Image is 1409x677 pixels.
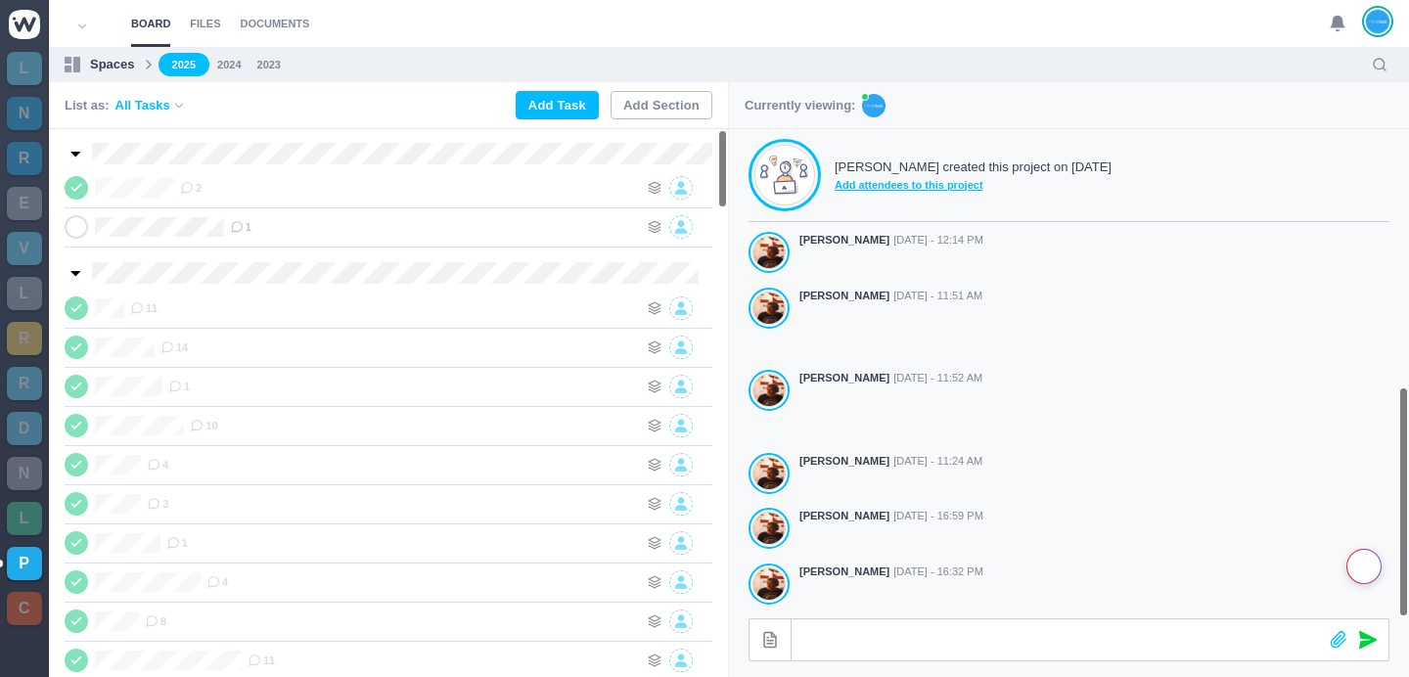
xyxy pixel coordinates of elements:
[799,564,889,580] strong: [PERSON_NAME]
[7,547,42,580] a: P
[893,508,983,524] span: [DATE] - 16:59 PM
[611,91,712,119] button: Add Section
[9,10,40,39] img: winio
[893,370,982,386] span: [DATE] - 11:52 AM
[217,57,241,73] a: 2024
[893,288,982,304] span: [DATE] - 11:51 AM
[893,564,983,580] span: [DATE] - 16:32 PM
[753,374,785,407] img: Antonio Lopes
[835,158,1112,177] p: [PERSON_NAME] created this project on [DATE]
[799,288,889,304] strong: [PERSON_NAME]
[257,57,281,73] a: 2023
[7,322,42,355] a: R
[65,96,186,115] div: List as:
[115,96,170,115] span: All Tasks
[753,567,785,601] img: Antonio Lopes
[753,236,785,269] img: Antonio Lopes
[7,97,42,130] a: N
[7,412,42,445] a: D
[799,453,889,470] strong: [PERSON_NAME]
[65,57,80,72] img: spaces
[159,53,209,77] a: 2025
[1366,9,1389,34] img: João Tosta
[7,187,42,220] a: E
[7,367,42,400] a: R
[862,94,886,117] img: JT
[799,370,889,386] strong: [PERSON_NAME]
[760,155,809,196] img: No messages
[7,592,42,625] a: C
[7,52,42,85] a: L
[753,457,785,490] img: Antonio Lopes
[7,457,42,490] a: N
[7,502,42,535] a: L
[893,453,982,470] span: [DATE] - 11:24 AM
[835,177,1112,194] span: Add attendees to this project
[90,55,135,74] p: Spaces
[799,232,889,248] strong: [PERSON_NAME]
[516,91,599,119] button: Add Task
[745,96,855,115] p: Currently viewing:
[7,277,42,310] a: L
[7,232,42,265] a: V
[799,508,889,524] strong: [PERSON_NAME]
[893,232,983,248] span: [DATE] - 12:14 PM
[753,292,785,325] img: Antonio Lopes
[7,142,42,175] a: R
[753,512,785,545] img: Antonio Lopes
